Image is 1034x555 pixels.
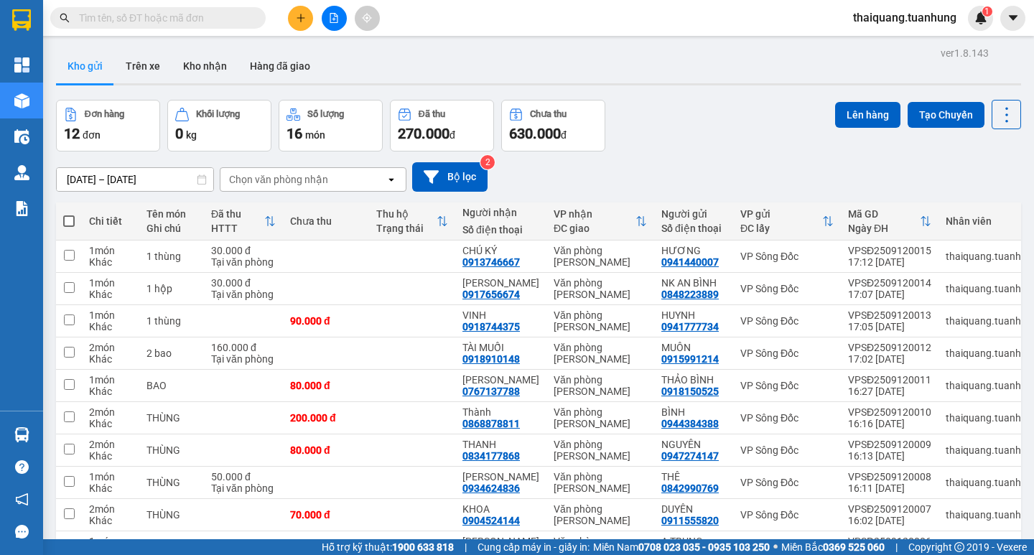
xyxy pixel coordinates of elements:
[661,482,719,494] div: 0842990769
[290,444,362,456] div: 80.000 đ
[848,482,931,494] div: 16:11 [DATE]
[57,168,213,191] input: Select a date range.
[462,439,539,450] div: THANH
[329,13,339,23] span: file-add
[89,289,132,300] div: Khác
[89,482,132,494] div: Khác
[740,444,834,456] div: VP Sông Đốc
[661,353,719,365] div: 0915991214
[661,208,726,220] div: Người gửi
[848,256,931,268] div: 17:12 [DATE]
[740,509,834,521] div: VP Sông Đốc
[733,202,841,241] th: Toggle SortBy
[376,208,437,220] div: Thu hộ
[146,380,197,391] div: BAO
[89,536,132,547] div: 1 món
[56,49,114,83] button: Kho gửi
[146,412,197,424] div: THÙNG
[89,450,132,462] div: Khác
[848,245,931,256] div: VPSĐ2509120015
[419,109,445,119] div: Đã thu
[848,321,931,332] div: 17:05 [DATE]
[146,477,197,488] div: THÙNG
[462,482,520,494] div: 0934624836
[781,539,885,555] span: Miền Bắc
[89,515,132,526] div: Khác
[146,283,197,294] div: 1 hộp
[146,251,197,262] div: 1 thùng
[211,245,276,256] div: 30.000 đ
[89,386,132,397] div: Khác
[661,471,726,482] div: THÊ
[462,374,539,386] div: LỆ HOA
[554,223,635,234] div: ĐC giao
[290,215,362,227] div: Chưa thu
[835,102,900,128] button: Lên hàng
[740,208,822,220] div: VP gửi
[661,386,719,397] div: 0918150525
[848,450,931,462] div: 16:13 [DATE]
[290,509,362,521] div: 70.000 đ
[450,129,455,141] span: đ
[740,412,834,424] div: VP Sông Đốc
[287,125,302,142] span: 16
[823,541,885,553] strong: 0369 525 060
[211,482,276,494] div: Tại văn phòng
[638,541,770,553] strong: 0708 023 035 - 0935 103 250
[211,289,276,300] div: Tại văn phòng
[89,503,132,515] div: 2 món
[89,256,132,268] div: Khác
[89,215,132,227] div: Chi tiết
[307,109,344,119] div: Số lượng
[661,374,726,386] div: THẢO BÌNH
[661,418,719,429] div: 0944384388
[290,412,362,424] div: 200.000 đ
[848,536,931,547] div: VPSĐ2509120006
[661,503,726,515] div: DUYÊN
[462,536,539,547] div: MAI PHƯƠNG
[848,223,920,234] div: Ngày ĐH
[661,277,726,289] div: NK AN BÌNH
[398,125,450,142] span: 270.000
[848,418,931,429] div: 16:16 [DATE]
[211,471,276,482] div: 50.000 đ
[661,256,719,268] div: 0941440007
[322,539,454,555] span: Hỗ trợ kỹ thuật:
[661,406,726,418] div: BÌNH
[740,223,822,234] div: ĐC lấy
[773,544,778,550] span: ⚪️
[211,256,276,268] div: Tại văn phòng
[462,353,520,365] div: 0918910148
[211,342,276,353] div: 160.000 đ
[376,223,437,234] div: Trạng thái
[175,125,183,142] span: 0
[462,342,539,353] div: TÀI MUỐI
[661,245,726,256] div: HƯƠNG
[941,45,989,61] div: ver 1.8.143
[146,509,197,521] div: THÙNG
[661,223,726,234] div: Số điện thoại
[14,57,29,73] img: dashboard-icon
[848,342,931,353] div: VPSĐ2509120012
[89,418,132,429] div: Khác
[89,439,132,450] div: 2 món
[196,109,240,119] div: Khối lượng
[848,353,931,365] div: 17:02 [DATE]
[462,289,520,300] div: 0917656674
[561,129,567,141] span: đ
[554,309,647,332] div: Văn phòng [PERSON_NAME]
[895,539,898,555] span: |
[392,541,454,553] strong: 1900 633 818
[841,202,938,241] th: Toggle SortBy
[14,165,29,180] img: warehouse-icon
[296,13,306,23] span: plus
[661,439,726,450] div: NGUYÊN
[554,439,647,462] div: Văn phòng [PERSON_NAME]
[386,174,397,185] svg: open
[554,471,647,494] div: Văn phòng [PERSON_NAME]
[661,309,726,321] div: HUYNH
[661,515,719,526] div: 0911555820
[509,125,561,142] span: 630.000
[462,224,539,235] div: Số điện thoại
[14,201,29,216] img: solution-icon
